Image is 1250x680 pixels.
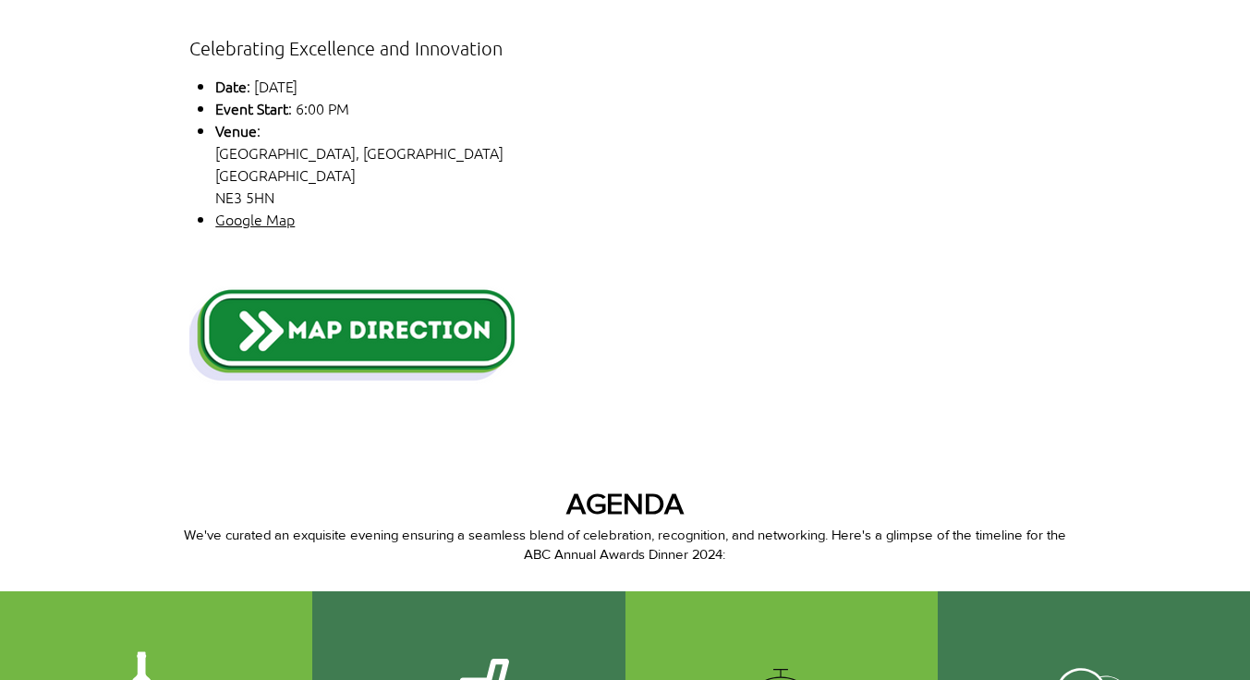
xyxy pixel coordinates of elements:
[215,97,841,119] p: : 6:00 PM
[215,120,257,140] span: Venue
[189,37,503,59] span: Celebrating Excellence and Innovation
[566,487,684,519] span: AGENDA
[189,284,515,385] img: Blue Modern Game Button Twitch Panel.png
[215,76,247,96] span: Date
[215,119,841,208] p: : [GEOGRAPHIC_DATA], [GEOGRAPHIC_DATA] [GEOGRAPHIC_DATA] NE3 5HN
[215,209,295,229] a: Google Map
[183,525,1067,564] p: We've curated an exquisite evening ensuring a seamless blend of celebration, recognition, and net...
[215,98,288,118] span: Event Start
[215,75,841,97] p: : [DATE]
